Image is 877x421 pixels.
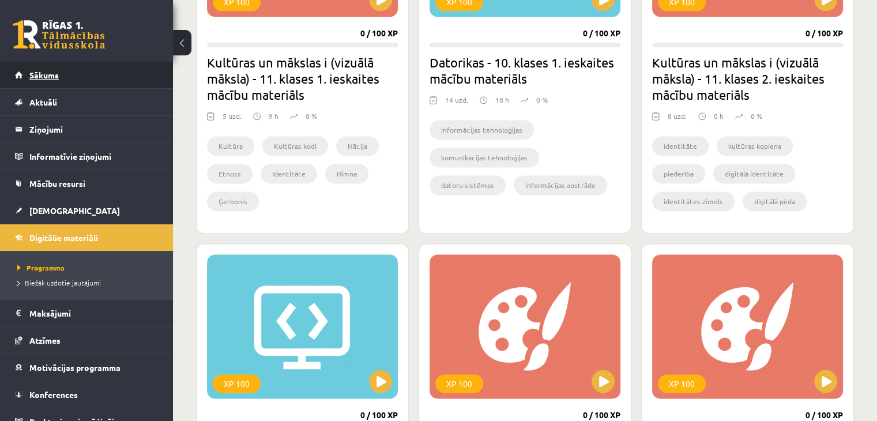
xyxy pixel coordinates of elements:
[336,136,379,156] li: Nācija
[29,205,120,216] span: [DEMOGRAPHIC_DATA]
[15,62,159,88] a: Sākums
[207,191,259,211] li: Ģerbonis
[514,175,607,195] li: informācijas apstrāde
[207,136,254,156] li: Kultūra
[652,164,705,183] li: piederība
[223,111,242,128] div: 5 uzd.
[207,164,253,183] li: Etnoss
[751,111,762,121] p: 0 %
[29,178,85,189] span: Mācību resursi
[325,164,368,183] li: Himna
[29,116,159,142] legend: Ziņojumi
[17,263,65,272] span: Programma
[29,362,121,373] span: Motivācijas programma
[29,143,159,170] legend: Informatīvie ziņojumi
[15,170,159,197] a: Mācību resursi
[29,70,59,80] span: Sākums
[430,148,539,167] li: komunikācijas tehnoloģijas
[29,97,57,107] span: Aktuāli
[652,191,735,211] li: identitātes zīmols
[306,111,317,121] p: 0 %
[536,95,548,105] p: 0 %
[717,136,793,156] li: kultūras kopiena
[430,175,506,195] li: datoru sistēmas
[15,327,159,354] a: Atzīmes
[29,335,61,345] span: Atzīmes
[430,54,620,87] h2: Datorikas - 10. klases 1. ieskaites mācību materiāls
[29,232,98,243] span: Digitālie materiāli
[13,20,105,49] a: Rīgas 1. Tālmācības vidusskola
[430,120,534,140] li: informācijas tehnoloģijas
[743,191,807,211] li: digitālā pēda
[15,116,159,142] a: Ziņojumi
[29,389,78,400] span: Konferences
[445,95,468,112] div: 14 uzd.
[207,54,398,103] h2: Kultūras un mākslas i (vizuālā māksla) - 11. klases 1. ieskaites mācību materiāls
[213,374,261,393] div: XP 100
[713,164,795,183] li: digitālā identitāte
[652,54,843,103] h2: Kultūras un mākslas i (vizuālā māksla) - 11. klases 2. ieskaites mācību materiāls
[15,89,159,115] a: Aktuāli
[15,197,159,224] a: [DEMOGRAPHIC_DATA]
[495,95,509,105] p: 18 h
[269,111,278,121] p: 9 h
[15,224,159,251] a: Digitālie materiāli
[658,374,706,393] div: XP 100
[15,300,159,326] a: Maksājumi
[668,111,687,128] div: 8 uzd.
[15,143,159,170] a: Informatīvie ziņojumi
[17,277,161,288] a: Biežāk uzdotie jautājumi
[714,111,724,121] p: 0 h
[17,278,101,287] span: Biežāk uzdotie jautājumi
[261,164,317,183] li: Identitāte
[15,381,159,408] a: Konferences
[29,300,159,326] legend: Maksājumi
[435,374,483,393] div: XP 100
[17,262,161,273] a: Programma
[652,136,709,156] li: identitāte
[15,354,159,381] a: Motivācijas programma
[262,136,328,156] li: Kultūras kodi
